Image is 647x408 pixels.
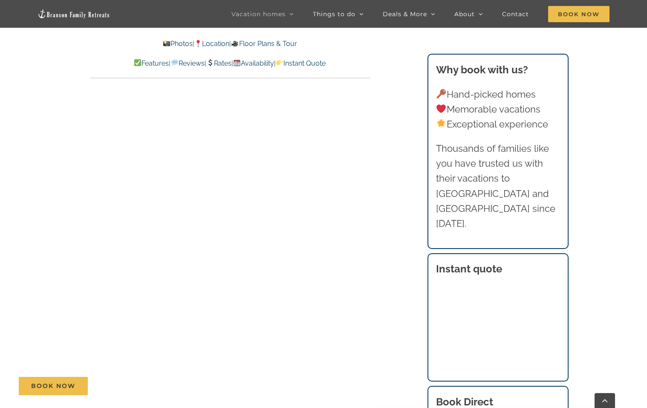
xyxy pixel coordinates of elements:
[383,11,427,17] span: Deals & More
[436,141,560,231] p: Thousands of families like you have trusted us with their vacations to [GEOGRAPHIC_DATA] and [GEO...
[436,87,560,132] p: Hand-picked homes Memorable vacations Exceptional experience
[436,89,446,98] img: 🔑
[548,6,609,22] span: Book Now
[19,377,88,395] a: Book Now
[31,382,75,390] span: Book Now
[436,119,446,128] img: 🌟
[454,11,475,17] span: About
[436,396,493,408] b: Book Direct
[502,11,529,17] span: Contact
[436,286,560,359] iframe: Booking/Inquiry Widget
[436,263,502,275] strong: Instant quote
[231,11,286,17] span: Vacation homes
[436,104,446,113] img: ❤️
[313,11,355,17] span: Things to do
[38,9,110,19] img: Branson Family Retreats Logo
